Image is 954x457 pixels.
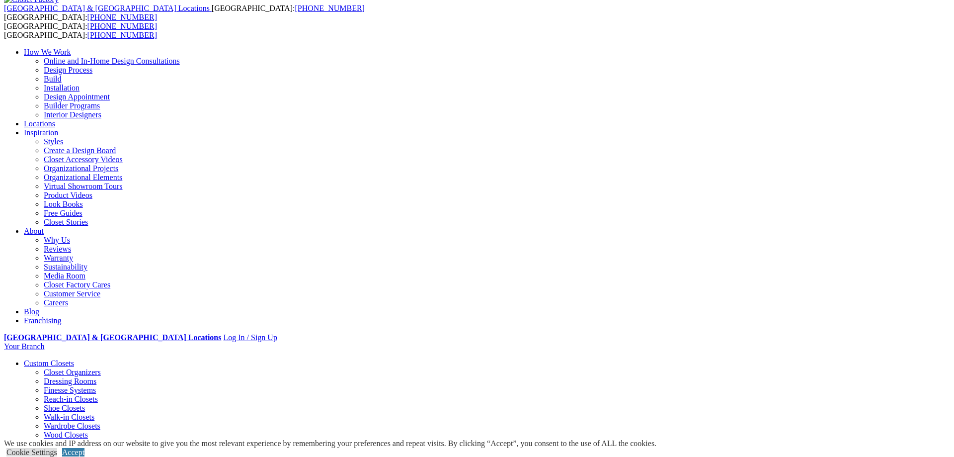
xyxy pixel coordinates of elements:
a: Reach-in Closets [44,395,98,403]
a: Closet Organizers [44,368,101,376]
a: Create a Design Board [44,146,116,155]
a: How We Work [24,48,71,56]
a: Organizational Projects [44,164,118,173]
a: [GEOGRAPHIC_DATA] & [GEOGRAPHIC_DATA] Locations [4,333,221,342]
a: Blog [24,307,39,316]
a: Your Branch [4,342,44,351]
div: We use cookies and IP address on our website to give you the most relevant experience by remember... [4,439,656,448]
a: Locations [24,119,55,128]
a: Finesse Systems [44,386,96,394]
a: Careers [44,298,68,307]
a: Reviews [44,245,71,253]
a: Inspiration [24,128,58,137]
a: [PHONE_NUMBER] [295,4,364,12]
a: Virtual Showroom Tours [44,182,123,190]
span: [GEOGRAPHIC_DATA]: [GEOGRAPHIC_DATA]: [4,4,365,21]
a: Look Books [44,200,83,208]
a: Accept [62,448,84,457]
a: Dressing Rooms [44,377,96,385]
a: Shoe Closets [44,404,85,412]
a: Installation [44,84,79,92]
a: Log In / Sign Up [223,333,277,342]
a: Free Guides [44,209,82,217]
a: Closet Factory Cares [44,280,110,289]
a: [PHONE_NUMBER] [87,31,157,39]
a: [GEOGRAPHIC_DATA] & [GEOGRAPHIC_DATA] Locations [4,4,212,12]
a: Walk-in Closets [44,413,94,421]
a: Closet Accessory Videos [44,155,123,164]
a: Wood Closets [44,431,88,439]
a: Builder Programs [44,101,100,110]
a: Why Us [44,236,70,244]
a: Design Process [44,66,92,74]
a: Custom Closets [24,359,74,367]
a: Warranty [44,254,73,262]
a: Online and In-Home Design Consultations [44,57,180,65]
a: Build [44,75,62,83]
a: Media Room [44,272,85,280]
a: [PHONE_NUMBER] [87,22,157,30]
a: Product Videos [44,191,92,199]
a: Sustainability [44,263,87,271]
a: About [24,227,44,235]
a: Customer Service [44,289,100,298]
a: Franchising [24,316,62,325]
a: [PHONE_NUMBER] [87,13,157,21]
a: Closet Stories [44,218,88,226]
a: Design Appointment [44,92,110,101]
a: Interior Designers [44,110,101,119]
span: [GEOGRAPHIC_DATA]: [GEOGRAPHIC_DATA]: [4,22,157,39]
a: Wardrobe Closets [44,422,100,430]
a: Organizational Elements [44,173,122,182]
span: [GEOGRAPHIC_DATA] & [GEOGRAPHIC_DATA] Locations [4,4,210,12]
a: Styles [44,137,63,146]
a: Cookie Settings [6,448,57,457]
